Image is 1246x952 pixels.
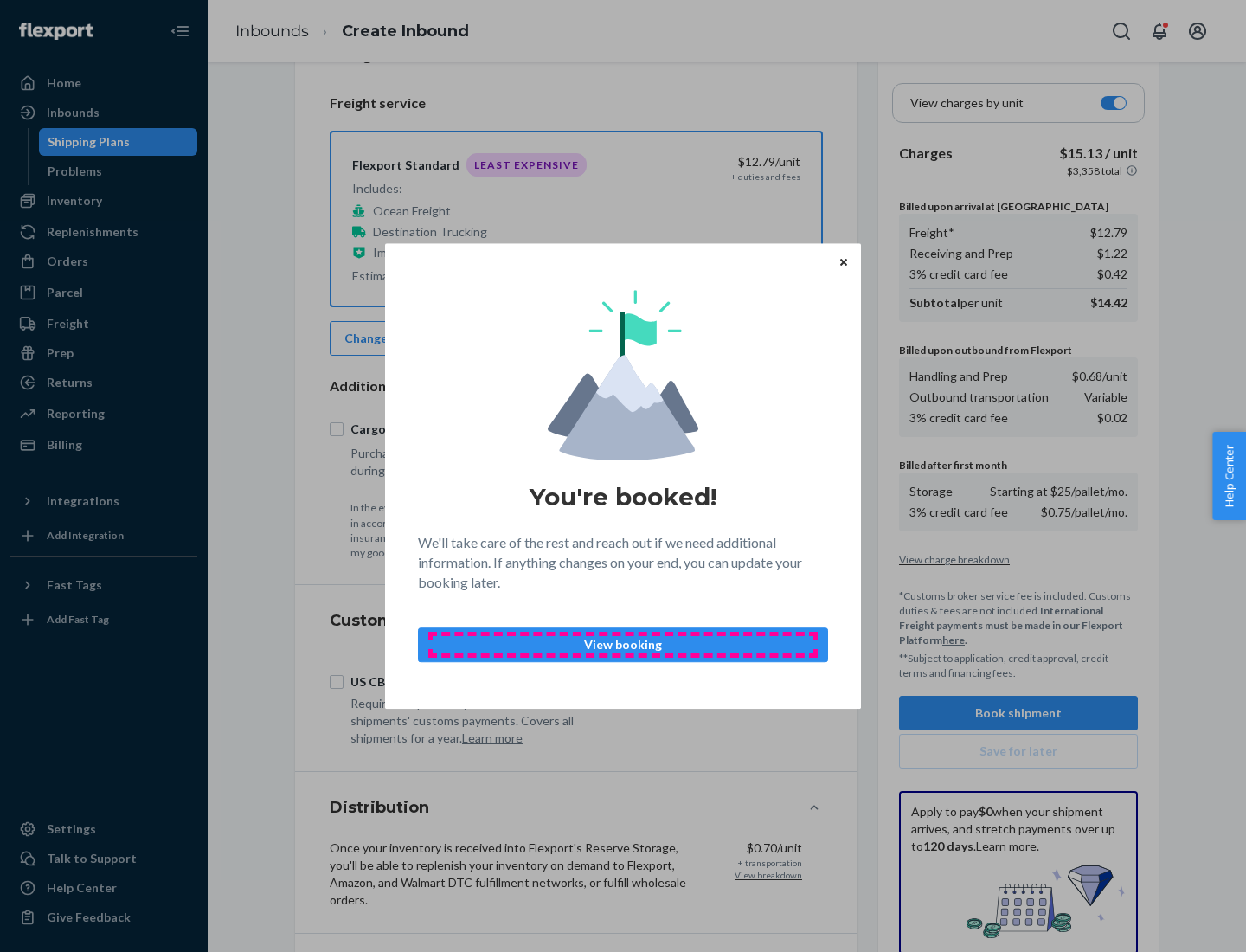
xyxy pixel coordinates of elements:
p: We'll take care of the rest and reach out if we need additional information. If anything changes ... [418,533,828,593]
h1: You're booked! [530,481,716,512]
img: svg+xml,%3Csvg%20viewBox%3D%220%200%20174%20197%22%20fill%3D%22none%22%20xmlns%3D%22http%3A%2F%2F... [548,290,698,460]
button: Close [835,252,852,271]
p: View booking [433,636,813,653]
button: View booking [418,627,828,662]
